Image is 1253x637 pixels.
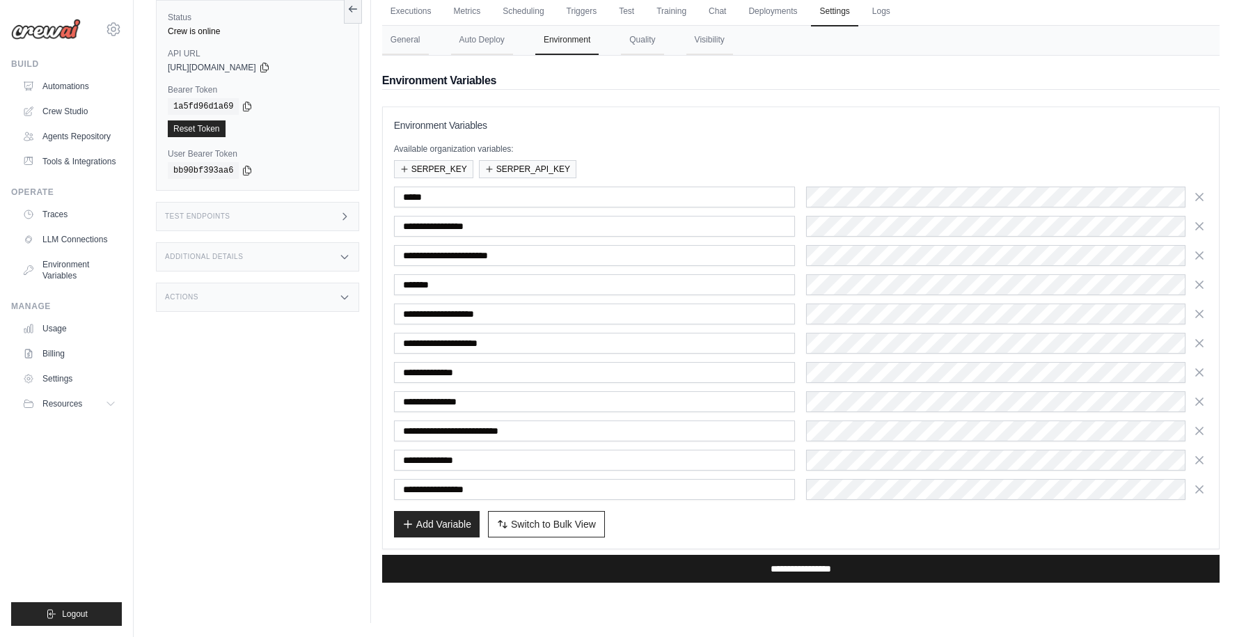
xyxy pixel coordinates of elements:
[17,125,122,148] a: Agents Repository
[62,608,88,620] span: Logout
[165,293,198,301] h3: Actions
[168,48,347,59] label: API URL
[488,511,605,537] button: Switch to Bulk View
[11,19,81,40] img: Logo
[17,100,122,123] a: Crew Studio
[451,26,513,55] button: Auto Deploy
[479,160,576,178] button: SERPER_API_KEY
[168,148,347,159] label: User Bearer Token
[17,75,122,97] a: Automations
[535,26,599,55] button: Environment
[394,143,1208,155] p: Available organization variables:
[42,398,82,409] span: Resources
[17,203,122,226] a: Traces
[621,26,663,55] button: Quality
[17,150,122,173] a: Tools & Integrations
[394,118,1208,132] h3: Environment Variables
[165,212,230,221] h3: Test Endpoints
[165,253,243,261] h3: Additional Details
[168,162,239,179] code: bb90bf393aa6
[17,228,122,251] a: LLM Connections
[17,368,122,390] a: Settings
[168,62,256,73] span: [URL][DOMAIN_NAME]
[382,72,1220,89] h2: Environment Variables
[394,511,480,537] button: Add Variable
[394,160,473,178] button: SERPER_KEY
[17,317,122,340] a: Usage
[17,343,122,365] a: Billing
[11,187,122,198] div: Operate
[168,98,239,115] code: 1a5fd96d1a69
[17,253,122,287] a: Environment Variables
[11,58,122,70] div: Build
[168,26,347,37] div: Crew is online
[17,393,122,415] button: Resources
[168,120,226,137] a: Reset Token
[11,301,122,312] div: Manage
[382,26,429,55] button: General
[168,12,347,23] label: Status
[511,517,596,531] span: Switch to Bulk View
[168,84,347,95] label: Bearer Token
[686,26,733,55] button: Visibility
[382,26,1220,55] nav: Tabs
[11,602,122,626] button: Logout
